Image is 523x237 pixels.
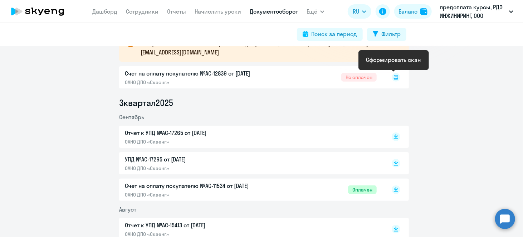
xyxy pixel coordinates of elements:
[381,30,401,38] div: Фильтр
[167,8,186,15] a: Отчеты
[348,4,371,19] button: RU
[353,7,359,16] span: RU
[348,185,377,194] span: Оплачен
[420,8,427,15] img: balance
[125,192,275,198] p: ОАНО ДПО «Скаенг»
[307,4,324,19] button: Ещё
[436,3,517,20] button: предоплата курсы, РДЭ ИНЖИНИРИНГ, ООО
[297,28,363,41] button: Поиск за период
[399,7,417,16] div: Баланс
[307,7,317,16] span: Ещё
[311,30,357,38] div: Поиск за период
[119,113,144,121] span: Сентябрь
[366,55,421,64] div: Сформировать скан
[125,129,377,145] a: Отчет к УПД №AC-17265 от [DATE]ОАНО ДПО «Скаенг»
[440,3,506,20] p: предоплата курсы, РДЭ ИНЖИНИРИНГ, ООО
[141,39,396,57] p: В случае возникновения вопросов по документам, напишите, пожалуйста, на почту [EMAIL_ADDRESS][DOM...
[394,4,432,19] button: Балансbalance
[126,8,158,15] a: Сотрудники
[125,221,275,229] p: Отчет к УПД №AC-15413 от [DATE]
[119,206,136,213] span: Август
[92,8,117,15] a: Дашборд
[250,8,298,15] a: Документооборот
[195,8,241,15] a: Начислить уроки
[119,97,409,108] li: 3 квартал 2025
[125,129,275,137] p: Отчет к УПД №AC-17265 от [DATE]
[125,182,377,198] a: Счет на оплату покупателю №AC-11534 от [DATE]ОАНО ДПО «Скаенг»Оплачен
[125,165,275,171] p: ОАНО ДПО «Скаенг»
[125,155,377,171] a: УПД №AC-17265 от [DATE]ОАНО ДПО «Скаенг»
[125,182,275,190] p: Счет на оплату покупателю №AC-11534 от [DATE]
[125,139,275,145] p: ОАНО ДПО «Скаенг»
[125,155,275,164] p: УПД №AC-17265 от [DATE]
[367,28,406,41] button: Фильтр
